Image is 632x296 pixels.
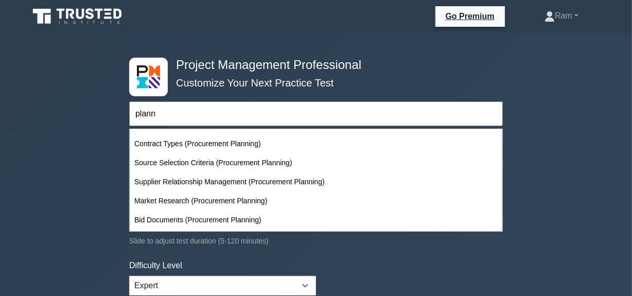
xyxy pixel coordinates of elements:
[129,235,503,247] div: Slide to adjust test duration (5-120 minutes)
[130,211,502,230] div: Bid Documents (Procurement Planning)
[130,172,502,191] div: Supplier Relationship Management (Procurement Planning)
[520,6,603,26] a: Ram
[130,134,502,153] div: Contract Types (Procurement Planning)
[130,230,502,249] div: Evaluation Criteria (Procurement Planning)
[129,101,503,126] input: Start typing to filter on topic or concept...
[440,10,501,23] a: Go Premium
[129,259,182,272] label: Difficulty Level
[130,153,502,172] div: Source Selection Criteria (Procurement Planning)
[172,58,452,73] h4: Project Management Professional
[130,191,502,211] div: Market Research (Procurement Planning)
